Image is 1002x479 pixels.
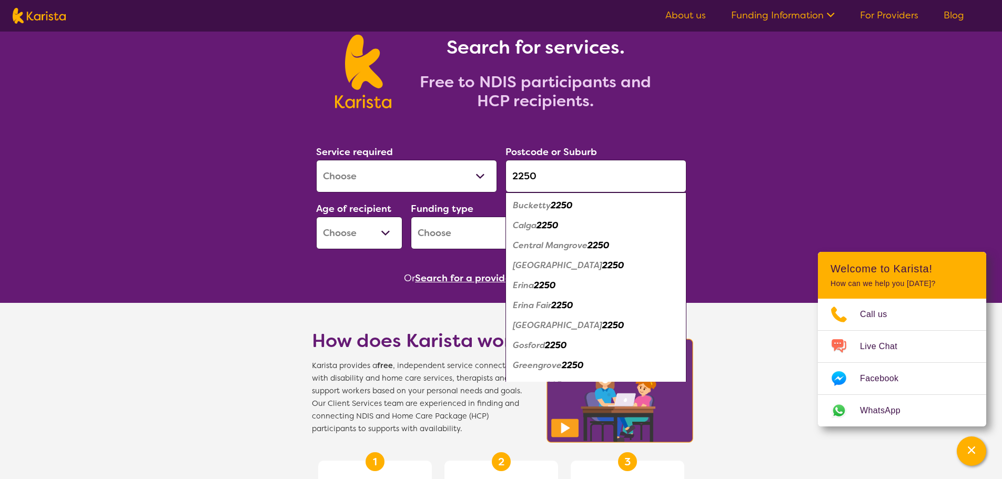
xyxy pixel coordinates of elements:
em: 2250 [534,280,555,291]
h1: How does Karista work? [312,328,533,353]
b: free [377,361,393,371]
h2: Free to NDIS participants and HCP recipients. [404,73,667,110]
a: About us [665,9,706,22]
em: [GEOGRAPHIC_DATA] [513,320,602,331]
button: Channel Menu [957,436,986,466]
img: Karista video [543,335,697,446]
div: Channel Menu [818,252,986,426]
em: 2250 [546,380,568,391]
div: East Gosford 2250 [511,256,681,276]
ul: Choose channel [818,299,986,426]
em: [GEOGRAPHIC_DATA] [513,260,602,271]
span: Live Chat [860,339,910,354]
em: 2250 [588,240,609,251]
img: Karista logo [335,35,391,108]
span: WhatsApp [860,403,913,419]
span: Karista provides a , independent service connecting you with disability and home care services, t... [312,360,533,435]
em: 2250 [602,320,624,331]
div: Bucketty 2250 [511,196,681,216]
span: Facebook [860,371,911,386]
label: Age of recipient [316,202,391,215]
em: 2250 [537,220,558,231]
label: Service required [316,146,393,158]
input: Type [505,160,686,192]
div: Erina Fair 2250 [511,295,681,315]
em: Holgate [513,380,546,391]
a: Blog [944,9,964,22]
em: Greengrove [513,360,562,371]
em: Bucketty [513,200,551,211]
em: Gosford [513,340,545,351]
div: Glenworth Valley 2250 [511,315,681,335]
em: Calga [513,220,537,231]
em: 2250 [545,340,566,351]
em: 2250 [551,200,572,211]
em: 2250 [562,360,583,371]
span: Call us [860,307,900,322]
p: How can we help you [DATE]? [831,279,974,288]
div: 2 [492,452,511,471]
div: Calga 2250 [511,216,681,236]
div: Gosford 2250 [511,335,681,355]
span: Or [404,270,415,286]
label: Funding type [411,202,473,215]
h2: Welcome to Karista! [831,262,974,275]
h1: Search for services. [404,35,667,60]
label: Postcode or Suburb [505,146,597,158]
div: 1 [366,452,384,471]
em: Central Mangrove [513,240,588,251]
a: For Providers [860,9,918,22]
div: Holgate 2250 [511,375,681,395]
div: 3 [618,452,637,471]
img: Karista logo [13,8,66,24]
em: 2250 [602,260,624,271]
em: 2250 [551,300,573,311]
button: Search for a provider to leave a review [415,270,598,286]
div: Greengrove 2250 [511,355,681,375]
em: Erina [513,280,534,291]
a: Web link opens in a new tab. [818,395,986,426]
a: Funding Information [731,9,835,22]
em: Erina Fair [513,300,551,311]
div: Erina 2250 [511,276,681,295]
div: Central Mangrove 2250 [511,236,681,256]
